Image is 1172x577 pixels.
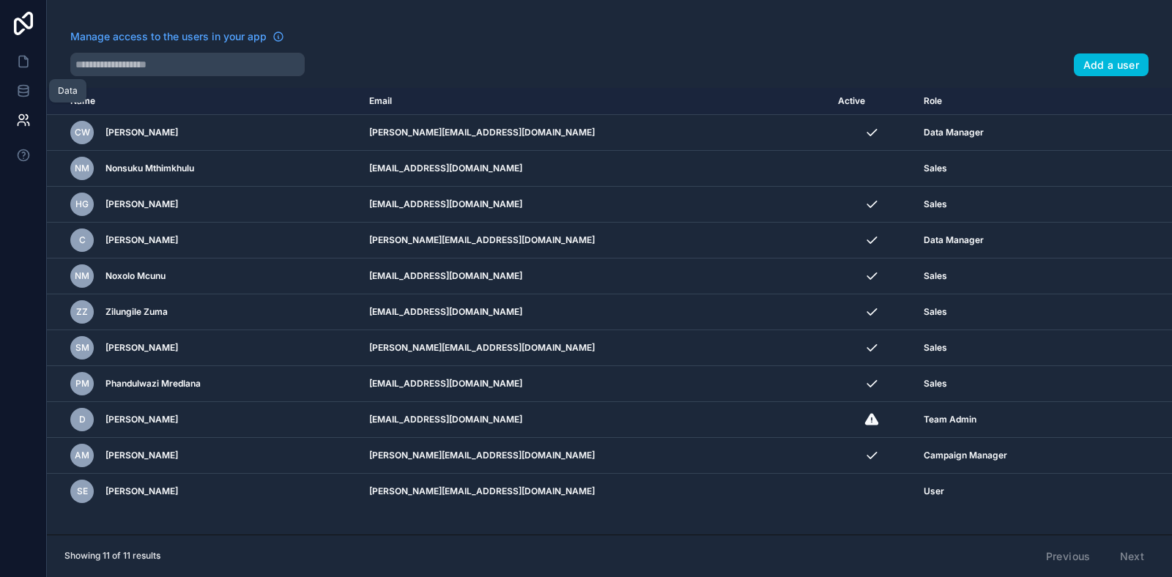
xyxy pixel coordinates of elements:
span: Sales [924,270,947,282]
div: Data [58,85,78,97]
td: [EMAIL_ADDRESS][DOMAIN_NAME] [360,366,829,402]
td: [EMAIL_ADDRESS][DOMAIN_NAME] [360,187,829,223]
span: [PERSON_NAME] [105,342,178,354]
span: D [79,414,86,425]
span: Data Manager [924,127,984,138]
div: scrollable content [47,88,1172,535]
td: [PERSON_NAME][EMAIL_ADDRESS][DOMAIN_NAME] [360,330,829,366]
td: [PERSON_NAME][EMAIL_ADDRESS][DOMAIN_NAME] [360,115,829,151]
span: [PERSON_NAME] [105,127,178,138]
th: Active [829,88,916,115]
span: Phandulwazi Mredlana [105,378,201,390]
button: Add a user [1074,53,1149,77]
span: HG [75,198,89,210]
span: Data Manager [924,234,984,246]
span: Sales [924,342,947,354]
span: [PERSON_NAME] [105,198,178,210]
span: Sales [924,163,947,174]
span: Showing 11 of 11 results [64,550,160,562]
span: Zilungile Zuma [105,306,168,318]
a: Manage access to the users in your app [70,29,284,44]
span: User [924,485,944,497]
td: [PERSON_NAME][EMAIL_ADDRESS][DOMAIN_NAME] [360,438,829,474]
span: CW [75,127,90,138]
th: Email [360,88,829,115]
span: NM [75,163,89,174]
span: [PERSON_NAME] [105,485,178,497]
span: [PERSON_NAME] [105,450,178,461]
span: Campaign Manager [924,450,1007,461]
span: [PERSON_NAME] [105,414,178,425]
span: C [79,234,86,246]
span: [PERSON_NAME] [105,234,178,246]
td: [EMAIL_ADDRESS][DOMAIN_NAME] [360,151,829,187]
span: Sales [924,378,947,390]
span: PM [75,378,89,390]
span: Noxolo Mcunu [105,270,166,282]
th: Name [47,88,360,115]
span: Sales [924,306,947,318]
td: [PERSON_NAME][EMAIL_ADDRESS][DOMAIN_NAME] [360,223,829,258]
span: Manage access to the users in your app [70,29,267,44]
span: Nonsuku Mthimkhulu [105,163,194,174]
span: SE [77,485,88,497]
span: SM [75,342,89,354]
span: ZZ [76,306,88,318]
span: AM [75,450,89,461]
td: [EMAIL_ADDRESS][DOMAIN_NAME] [360,294,829,330]
th: Role [915,88,1110,115]
span: Sales [924,198,947,210]
td: [PERSON_NAME][EMAIL_ADDRESS][DOMAIN_NAME] [360,474,829,510]
td: [EMAIL_ADDRESS][DOMAIN_NAME] [360,402,829,438]
span: Team Admin [924,414,976,425]
span: NM [75,270,89,282]
td: [EMAIL_ADDRESS][DOMAIN_NAME] [360,258,829,294]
